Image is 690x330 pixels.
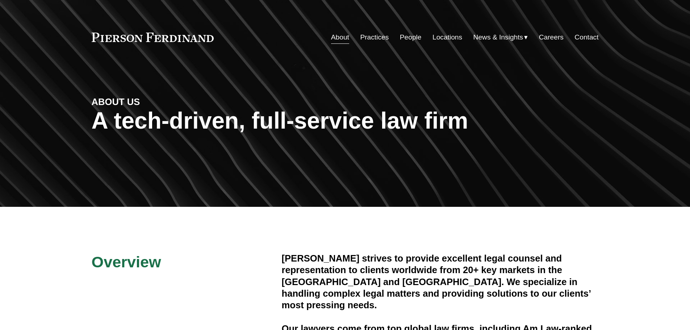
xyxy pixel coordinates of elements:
strong: ABOUT US [92,97,140,107]
a: About [331,30,349,44]
a: Practices [360,30,389,44]
h4: [PERSON_NAME] strives to provide excellent legal counsel and representation to clients worldwide ... [282,252,599,311]
a: Careers [539,30,564,44]
a: People [400,30,422,44]
a: folder dropdown [473,30,528,44]
span: Overview [92,253,161,271]
h1: A tech-driven, full-service law firm [92,108,599,134]
a: Locations [432,30,462,44]
span: News & Insights [473,31,523,44]
a: Contact [574,30,598,44]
